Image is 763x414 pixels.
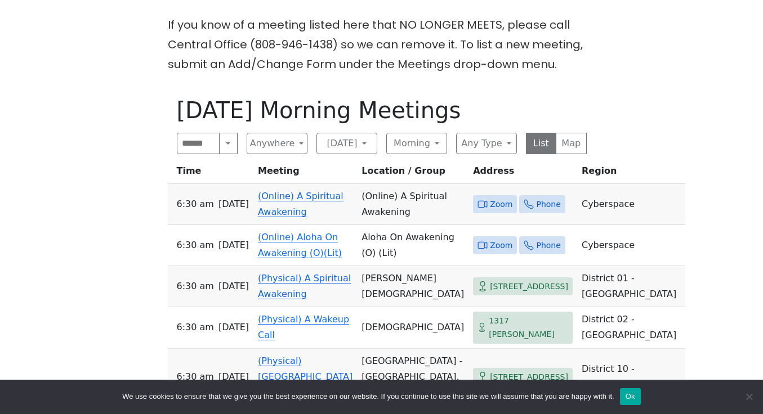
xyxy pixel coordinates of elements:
span: 6:30 AM [177,369,214,385]
td: [PERSON_NAME][DEMOGRAPHIC_DATA] [357,266,468,307]
span: Zoom [490,238,512,253]
td: District 10 - [GEOGRAPHIC_DATA] [577,349,685,406]
button: Any Type [456,133,517,154]
span: [DATE] [218,237,249,253]
span: [STREET_ADDRESS] [490,370,568,384]
td: [DEMOGRAPHIC_DATA] [357,307,468,349]
button: Ok [620,388,641,405]
button: Search [219,133,237,154]
button: List [526,133,557,154]
span: [STREET_ADDRESS] [490,280,568,294]
th: Address [468,163,577,184]
button: Morning [386,133,447,154]
th: Region [577,163,685,184]
td: [GEOGRAPHIC_DATA] - [GEOGRAPHIC_DATA], Area #1 [357,349,468,406]
td: Aloha On Awakening (O) (Lit) [357,225,468,266]
span: Phone [536,238,560,253]
p: If you know of a meeting listed here that NO LONGER MEETS, please call Central Office (808-946-14... [168,15,596,74]
td: (Online) A Spiritual Awakening [357,184,468,225]
button: Map [556,133,587,154]
span: We use cookies to ensure that we give you the best experience on our website. If you continue to ... [122,391,614,402]
h1: [DATE] Morning Meetings [177,97,587,124]
span: No [743,391,755,402]
span: Zoom [490,197,512,211]
span: [DATE] [218,278,249,294]
th: Meeting [253,163,357,184]
th: Time [168,163,254,184]
span: [DATE] [218,196,249,212]
span: [DATE] [218,319,249,335]
a: (Physical) A Wakeup Call [258,314,349,340]
span: 1317 [PERSON_NAME] [489,314,568,341]
a: (Online) Aloha On Awakening (O)(Lit) [258,232,342,258]
th: Location / Group [357,163,468,184]
input: Search [177,133,220,154]
td: Cyberspace [577,184,685,225]
a: (Physical) [GEOGRAPHIC_DATA] Morning Meditation [258,355,353,398]
span: Phone [536,197,560,211]
button: Anywhere [247,133,307,154]
td: District 02 - [GEOGRAPHIC_DATA] [577,307,685,349]
button: [DATE] [316,133,377,154]
td: Cyberspace [577,225,685,266]
span: 6:30 AM [177,278,214,294]
span: 6:30 AM [177,319,214,335]
a: (Physical) A Spiritual Awakening [258,273,351,299]
span: 6:30 AM [177,237,214,253]
span: [DATE] [218,369,249,385]
a: (Online) A Spiritual Awakening [258,191,343,217]
td: District 01 - [GEOGRAPHIC_DATA] [577,266,685,307]
span: 6:30 AM [177,196,214,212]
